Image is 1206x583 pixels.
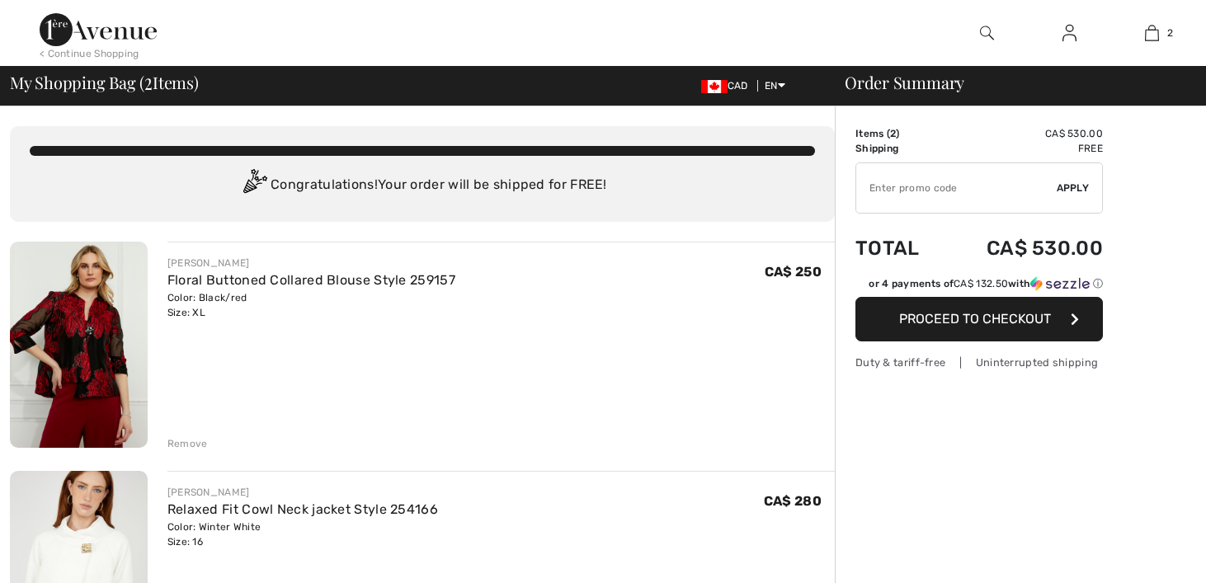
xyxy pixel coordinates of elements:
[167,501,438,517] a: Relaxed Fit Cowl Neck jacket Style 254166
[764,493,822,509] span: CA$ 280
[10,242,148,448] img: Floral Buttoned Collared Blouse Style 259157
[1145,23,1159,43] img: My Bag
[943,141,1103,156] td: Free
[954,278,1008,289] span: CA$ 132.50
[167,520,438,549] div: Color: Winter White Size: 16
[40,13,157,46] img: 1ère Avenue
[869,276,1103,291] div: or 4 payments of with
[856,163,1057,213] input: Promo code
[10,74,199,91] span: My Shopping Bag ( Items)
[855,276,1103,297] div: or 4 payments ofCA$ 132.50withSezzle Click to learn more about Sezzle
[855,141,943,156] td: Shipping
[890,128,896,139] span: 2
[167,436,208,451] div: Remove
[701,80,755,92] span: CAD
[855,355,1103,370] div: Duty & tariff-free | Uninterrupted shipping
[701,80,728,93] img: Canadian Dollar
[825,74,1196,91] div: Order Summary
[765,80,785,92] span: EN
[855,297,1103,341] button: Proceed to Checkout
[980,23,994,43] img: search the website
[855,126,943,141] td: Items ( )
[1111,23,1192,43] a: 2
[1049,23,1090,44] a: Sign In
[1057,181,1090,195] span: Apply
[943,126,1103,141] td: CA$ 530.00
[167,290,455,320] div: Color: Black/red Size: XL
[899,311,1051,327] span: Proceed to Checkout
[238,169,271,202] img: Congratulation2.svg
[1167,26,1173,40] span: 2
[144,70,153,92] span: 2
[167,256,455,270] div: [PERSON_NAME]
[765,264,822,280] span: CA$ 250
[943,220,1103,276] td: CA$ 530.00
[167,272,455,288] a: Floral Buttoned Collared Blouse Style 259157
[167,485,438,500] div: [PERSON_NAME]
[1030,276,1090,291] img: Sezzle
[40,46,139,61] div: < Continue Shopping
[30,169,815,202] div: Congratulations! Your order will be shipped for FREE!
[855,220,943,276] td: Total
[1062,23,1076,43] img: My Info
